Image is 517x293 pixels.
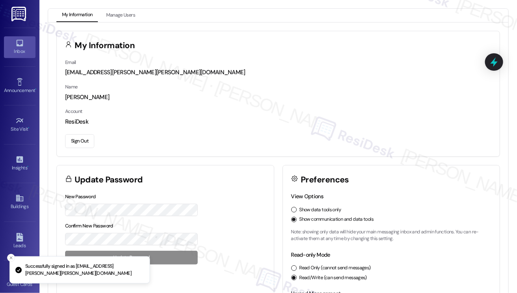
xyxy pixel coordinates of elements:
[75,176,143,184] h3: Update Password
[11,7,28,21] img: ResiDesk Logo
[25,263,143,277] p: Successfully signed in as [EMAIL_ADDRESS][PERSON_NAME][PERSON_NAME][DOMAIN_NAME]
[300,207,341,214] label: Show data tools only
[4,153,36,174] a: Insights •
[56,9,98,22] button: My Information
[75,41,135,50] h3: My Information
[65,84,78,90] label: Name
[65,68,491,77] div: [EMAIL_ADDRESS][PERSON_NAME][PERSON_NAME][DOMAIN_NAME]
[65,223,113,229] label: Confirm New Password
[65,193,96,200] label: New Password
[291,229,492,242] p: Note: showing only data will hide your main messaging inbox and admin functions. You can re-activ...
[300,274,367,282] label: Read/Write (can send messages)
[301,176,349,184] h3: Preferences
[65,108,82,115] label: Account
[65,93,491,101] div: [PERSON_NAME]
[300,265,371,272] label: Read Only (cannot send messages)
[4,269,36,291] a: Guest Cards
[300,216,374,223] label: Show communication and data tools
[291,193,324,200] label: View Options
[7,254,15,262] button: Close toast
[65,59,76,66] label: Email
[4,114,36,135] a: Site Visit •
[65,134,94,148] button: Sign Out
[35,86,36,92] span: •
[101,9,140,22] button: Manage Users
[28,125,30,131] span: •
[4,192,36,213] a: Buildings
[291,251,330,258] label: Read-only Mode
[65,118,491,126] div: ResiDesk
[27,164,28,169] span: •
[4,36,36,58] a: Inbox
[4,231,36,252] a: Leads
